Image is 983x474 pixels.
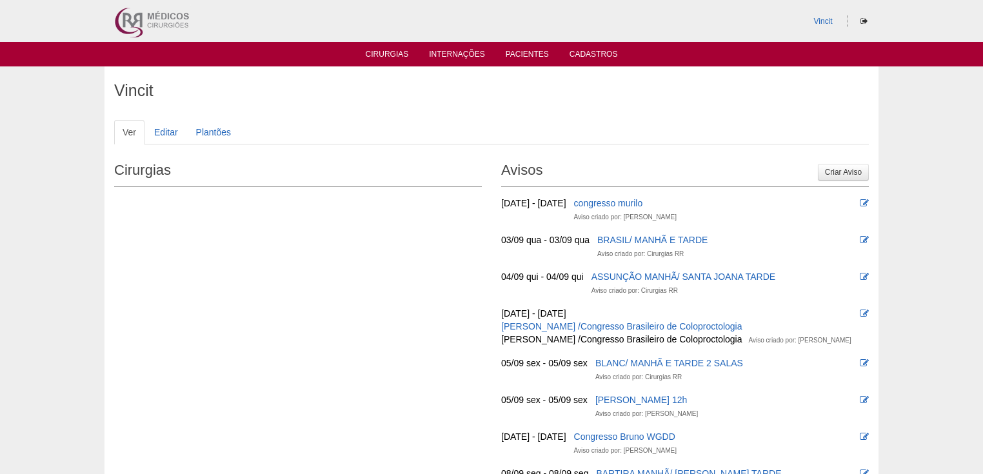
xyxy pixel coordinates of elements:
div: Aviso criado por: [PERSON_NAME] [574,211,677,224]
div: Aviso criado por: [PERSON_NAME] [574,444,677,457]
div: [DATE] - [DATE] [501,307,566,320]
i: Editar [860,432,869,441]
a: Vincit [814,17,833,26]
a: BRASIL/ MANHÃ E TARDE [597,235,708,245]
i: Editar [860,395,869,404]
div: Aviso criado por: [PERSON_NAME] [749,334,851,347]
div: Aviso criado por: [PERSON_NAME] [595,408,698,420]
a: [PERSON_NAME] 12h [595,395,687,405]
a: BLANC/ MANHÃ E TARDE 2 SALAS [595,358,743,368]
a: Congresso Bruno WGDD [574,431,675,442]
div: 04/09 qui - 04/09 qui [501,270,584,283]
a: ASSUNÇÃO MANHÃ/ SANTA JOANA TARDE [591,272,776,282]
a: congresso murilo [574,198,643,208]
div: 05/09 sex - 05/09 sex [501,393,588,406]
i: Sair [860,17,868,25]
a: Cirurgias [366,50,409,63]
i: Editar [860,309,869,318]
div: [DATE] - [DATE] [501,430,566,443]
a: Ver [114,120,144,144]
h2: Cirurgias [114,157,482,187]
div: 05/09 sex - 05/09 sex [501,357,588,370]
div: [PERSON_NAME] /Congresso Brasileiro de Coloproctologia [501,333,742,346]
div: Aviso criado por: Cirurgias RR [597,248,684,261]
i: Editar [860,272,869,281]
h2: Avisos [501,157,869,187]
a: Plantões [188,120,239,144]
div: Aviso criado por: Cirurgias RR [591,284,678,297]
a: Pacientes [506,50,549,63]
i: Editar [860,199,869,208]
i: Editar [860,359,869,368]
div: Aviso criado por: Cirurgias RR [595,371,682,384]
i: Editar [860,235,869,244]
a: [PERSON_NAME] /Congresso Brasileiro de Coloproctologia [501,321,742,331]
a: Editar [146,120,186,144]
a: Cadastros [570,50,618,63]
div: 03/09 qua - 03/09 qua [501,233,590,246]
a: Criar Aviso [818,164,869,181]
h1: Vincit [114,83,869,99]
a: Internações [429,50,485,63]
div: [DATE] - [DATE] [501,197,566,210]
